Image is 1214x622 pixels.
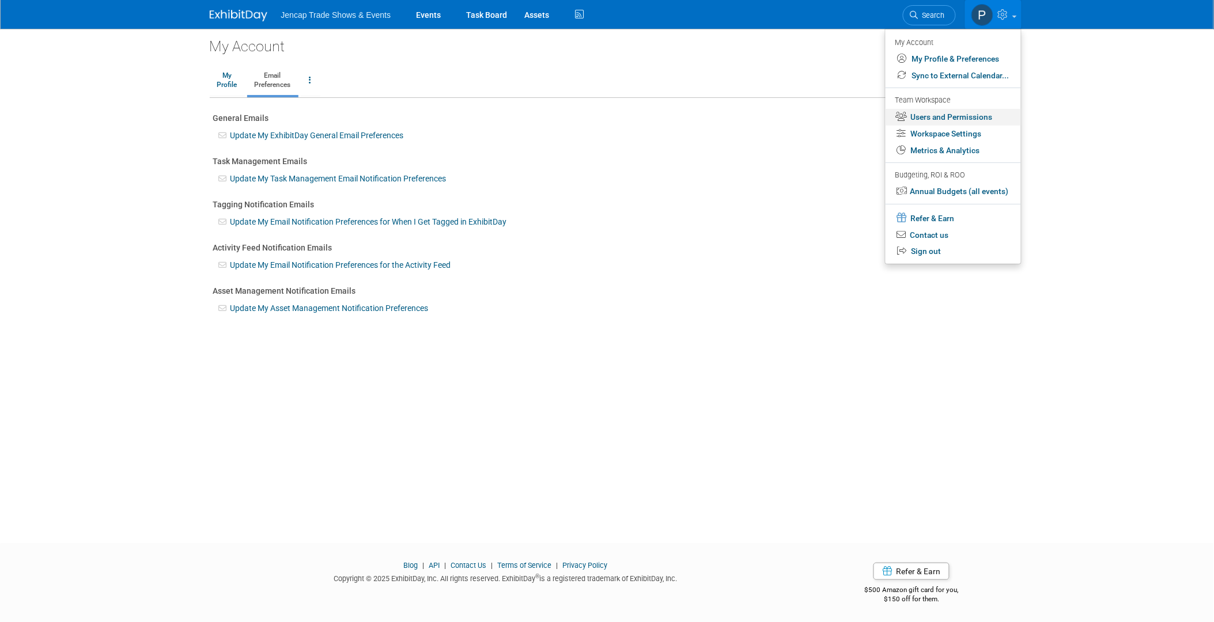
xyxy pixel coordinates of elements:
[488,561,496,570] span: |
[895,35,1009,49] div: My Account
[819,578,1005,604] div: $500 Amazon gift card for you,
[886,142,1021,159] a: Metrics & Analytics
[429,561,440,570] a: API
[230,304,429,313] a: Update My Asset Management Notification Preferences
[819,594,1005,604] div: $150 off for them.
[918,11,945,20] span: Search
[886,109,1021,126] a: Users and Permissions
[247,66,298,95] a: EmailPreferences
[441,561,449,570] span: |
[403,561,418,570] a: Blog
[553,561,561,570] span: |
[419,561,427,570] span: |
[562,561,607,570] a: Privacy Policy
[886,51,1021,67] a: My Profile & Preferences
[230,260,451,270] a: Update My Email Notification Preferences for the Activity Feed
[895,94,1009,107] div: Team Workspace
[886,126,1021,142] a: Workspace Settings
[903,5,956,25] a: Search
[886,243,1021,260] a: Sign out
[451,561,486,570] a: Contact Us
[971,4,993,26] img: Paul Orlando
[213,112,1001,124] div: General Emails
[497,561,551,570] a: Terms of Service
[213,242,1001,253] div: Activity Feed Notification Emails
[895,169,1009,181] div: Budgeting, ROI & ROO
[886,67,1021,84] a: Sync to External Calendar...
[213,285,1001,297] div: Asset Management Notification Emails
[230,217,507,226] a: Update My Email Notification Preferences for When I Get Tagged in ExhibitDay
[535,573,539,579] sup: ®
[230,131,404,140] a: Update My ExhibitDay General Email Preferences
[886,209,1021,227] a: Refer & Earn
[210,571,802,584] div: Copyright © 2025 ExhibitDay, Inc. All rights reserved. ExhibitDay is a registered trademark of Ex...
[210,10,267,21] img: ExhibitDay
[210,29,1005,56] div: My Account
[213,155,1001,167] div: Task Management Emails
[886,227,1021,244] a: Contact us
[230,174,447,183] a: Update My Task Management Email Notification Preferences
[213,199,1001,210] div: Tagging Notification Emails
[281,10,391,20] span: Jencap Trade Shows & Events
[873,563,950,580] a: Refer & Earn
[886,183,1021,200] a: Annual Budgets (all events)
[210,66,245,95] a: MyProfile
